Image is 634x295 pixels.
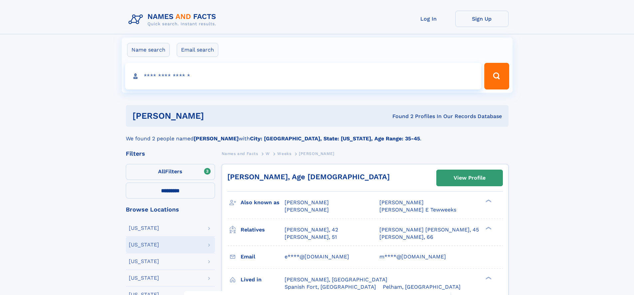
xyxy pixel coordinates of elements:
input: search input [125,63,482,89]
a: Names and Facts [222,149,258,158]
a: [PERSON_NAME], 42 [285,226,338,233]
span: [PERSON_NAME] E Tewweeks [379,207,456,213]
a: [PERSON_NAME] [PERSON_NAME], 45 [379,226,479,233]
label: Name search [127,43,170,57]
a: [PERSON_NAME], Age [DEMOGRAPHIC_DATA] [227,173,390,181]
div: Found 2 Profiles In Our Records Database [298,113,502,120]
div: [US_STATE] [129,259,159,264]
b: City: [GEOGRAPHIC_DATA], State: [US_STATE], Age Range: 35-45 [250,135,420,142]
div: [US_STATE] [129,225,159,231]
a: View Profile [437,170,503,186]
span: [PERSON_NAME], [GEOGRAPHIC_DATA] [285,276,387,283]
div: ❯ [484,276,492,280]
span: Weeks [277,151,291,156]
div: Filters [126,151,215,157]
span: [PERSON_NAME] [285,199,329,206]
b: [PERSON_NAME] [194,135,239,142]
span: W [266,151,270,156]
h3: Email [241,251,285,262]
span: All [158,168,165,175]
div: [US_STATE] [129,275,159,281]
label: Email search [177,43,218,57]
a: Sign Up [455,11,509,27]
div: We found 2 people named with . [126,127,509,143]
h3: Also known as [241,197,285,208]
span: [PERSON_NAME] [285,207,329,213]
img: Logo Names and Facts [126,11,222,29]
span: Pelham, [GEOGRAPHIC_DATA] [383,284,461,290]
div: ❯ [484,199,492,203]
a: Weeks [277,149,291,158]
a: [PERSON_NAME], 51 [285,233,337,241]
h3: Lived in [241,274,285,285]
div: Browse Locations [126,207,215,213]
a: Log In [402,11,455,27]
label: Filters [126,164,215,180]
span: Spanish Fort, [GEOGRAPHIC_DATA] [285,284,376,290]
span: [PERSON_NAME] [379,199,424,206]
div: ❯ [484,226,492,230]
a: W [266,149,270,158]
h1: [PERSON_NAME] [132,112,298,120]
div: [US_STATE] [129,242,159,247]
div: View Profile [454,170,486,186]
a: [PERSON_NAME], 66 [379,233,433,241]
h3: Relatives [241,224,285,235]
span: [PERSON_NAME] [299,151,334,156]
button: Search Button [484,63,509,89]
